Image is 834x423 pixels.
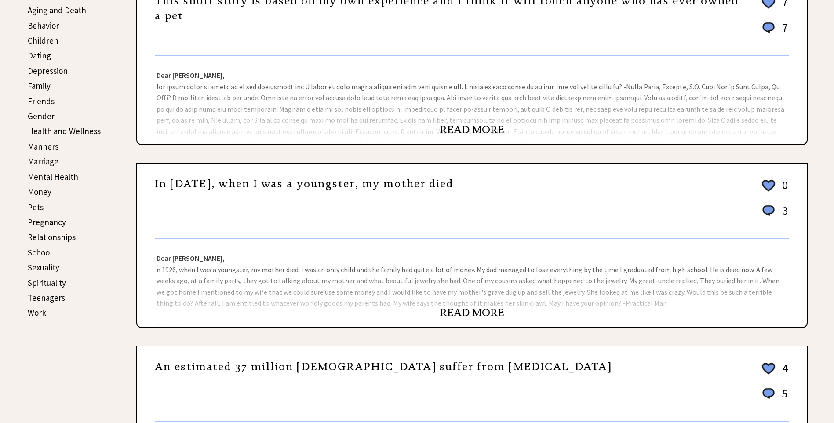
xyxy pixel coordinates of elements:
[28,126,101,136] a: Health and Wellness
[761,387,776,401] img: message_round%201.png
[28,50,51,61] a: Dating
[778,386,788,409] td: 5
[28,292,65,303] a: Teenagers
[28,156,58,167] a: Marriage
[28,141,58,152] a: Manners
[157,254,225,263] strong: Dear [PERSON_NAME],
[761,204,776,218] img: message_round%201.png
[778,203,788,226] td: 3
[761,361,776,376] img: heart_outline%202.png
[778,361,788,385] td: 4
[157,71,225,80] strong: Dear [PERSON_NAME],
[137,56,807,144] div: lor ipsum dolor si ametc ad el sed doeiusmodt inc U labor et dolo magna aliqua eni adm veni quisn...
[28,171,78,182] a: Mental Health
[28,20,59,31] a: Behavior
[28,35,58,46] a: Children
[28,262,59,273] a: Sexuality
[778,20,788,44] td: 7
[440,123,504,136] a: READ MORE
[28,111,55,121] a: Gender
[28,217,66,227] a: Pregnancy
[28,80,51,91] a: Family
[28,307,46,318] a: Work
[28,66,68,76] a: Depression
[28,247,52,258] a: School
[761,21,776,35] img: message_round%201.png
[155,177,453,190] a: In [DATE], when I was a youngster, my mother died
[28,186,51,197] a: Money
[440,306,504,319] a: READ MORE
[137,239,807,327] div: n 1926, when I was a youngster, my mother died. I was an only child and the family had quite a lo...
[155,360,612,373] a: An estimated 37 million [DEMOGRAPHIC_DATA] suffer from [MEDICAL_DATA]
[28,202,44,212] a: Pets
[28,277,66,288] a: Spirituality
[761,178,776,193] img: heart_outline%202.png
[778,178,788,202] td: 0
[28,232,76,242] a: Relationships
[28,5,86,15] a: Aging and Death
[28,96,55,106] a: Friends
